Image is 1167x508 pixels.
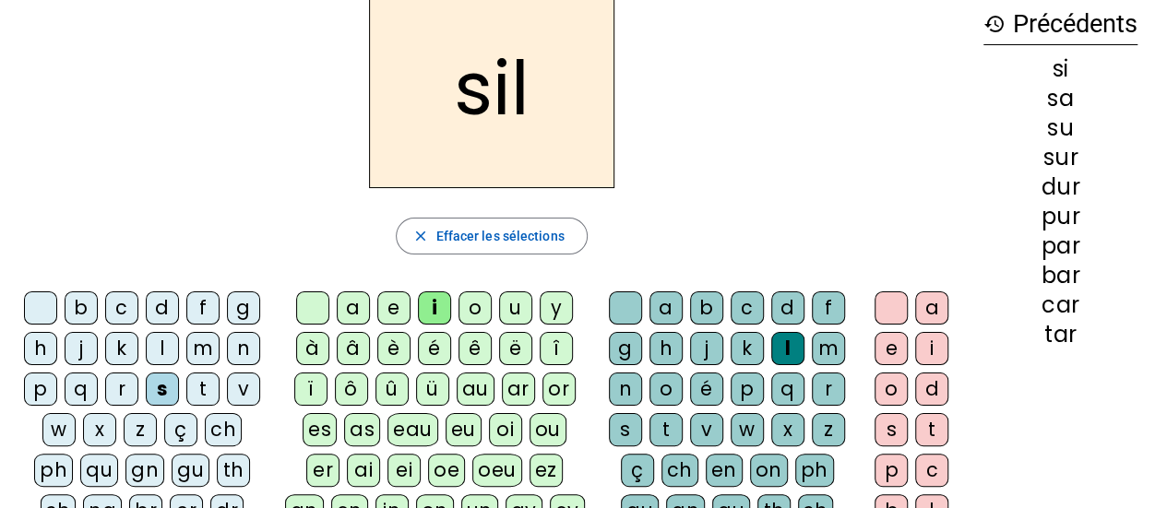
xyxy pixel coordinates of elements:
div: ü [416,372,449,406]
div: o [875,372,908,406]
div: ë [499,332,532,365]
div: gn [125,454,164,487]
div: à [296,332,329,365]
div: a [337,291,370,325]
div: qu [80,454,118,487]
div: j [65,332,98,365]
div: a [915,291,948,325]
div: n [227,332,260,365]
div: e [875,332,908,365]
div: p [875,454,908,487]
div: u [499,291,532,325]
div: g [609,332,642,365]
div: l [146,332,179,365]
div: ch [661,454,698,487]
div: pur [983,206,1137,228]
div: s [146,372,179,406]
div: ch [205,413,242,446]
div: oeu [472,454,522,487]
div: f [186,291,220,325]
div: d [915,372,948,406]
div: car [983,294,1137,316]
div: ï [294,372,327,406]
div: par [983,235,1137,257]
div: r [812,372,845,406]
div: ph [34,454,73,487]
div: z [812,413,845,446]
div: i [418,291,451,325]
div: si [983,58,1137,80]
div: ou [530,413,566,446]
div: c [731,291,764,325]
mat-icon: history [983,13,1006,35]
div: q [65,372,98,406]
div: p [24,372,57,406]
div: f [812,291,845,325]
div: k [105,332,138,365]
div: x [83,413,116,446]
div: er [306,454,339,487]
div: s [875,413,908,446]
div: â [337,332,370,365]
div: dur [983,176,1137,198]
div: su [983,117,1137,139]
div: q [771,372,804,406]
div: th [217,454,250,487]
div: sa [983,88,1137,110]
div: o [458,291,492,325]
div: l [771,332,804,365]
div: t [649,413,683,446]
div: sur [983,147,1137,169]
button: Effacer les sélections [396,218,587,254]
div: ei [387,454,421,487]
div: h [24,332,57,365]
mat-icon: close [411,228,428,244]
div: è [377,332,411,365]
div: i [915,332,948,365]
div: m [812,332,845,365]
div: h [649,332,683,365]
div: d [771,291,804,325]
div: w [731,413,764,446]
h3: Précédents [983,4,1137,45]
div: m [186,332,220,365]
div: j [690,332,723,365]
div: n [609,372,642,406]
div: b [690,291,723,325]
div: ê [458,332,492,365]
div: eau [387,413,438,446]
div: c [105,291,138,325]
div: é [418,332,451,365]
div: î [540,332,573,365]
div: z [124,413,157,446]
div: oe [428,454,465,487]
div: en [706,454,743,487]
div: k [731,332,764,365]
div: d [146,291,179,325]
div: p [731,372,764,406]
div: x [771,413,804,446]
div: au [457,372,494,406]
div: w [42,413,76,446]
div: t [915,413,948,446]
div: o [649,372,683,406]
div: ô [335,372,368,406]
div: r [105,372,138,406]
div: s [609,413,642,446]
div: ar [502,372,535,406]
div: gu [172,454,209,487]
div: ph [795,454,834,487]
div: e [377,291,411,325]
div: c [915,454,948,487]
div: ez [530,454,563,487]
div: v [690,413,723,446]
div: g [227,291,260,325]
div: é [690,372,723,406]
div: b [65,291,98,325]
div: v [227,372,260,406]
span: Effacer les sélections [435,225,564,247]
div: oi [489,413,522,446]
div: t [186,372,220,406]
div: bar [983,265,1137,287]
div: as [344,413,380,446]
